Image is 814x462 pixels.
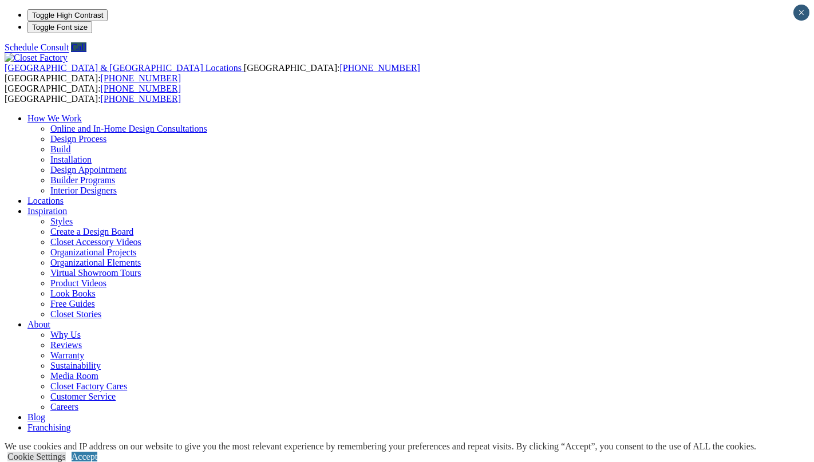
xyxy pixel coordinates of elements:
a: Inspiration [27,206,67,216]
a: [PHONE_NUMBER] [101,84,181,93]
a: [PHONE_NUMBER] [339,63,420,73]
a: Design Process [50,134,106,144]
a: Accept [72,452,97,461]
a: Customer Service [50,392,116,401]
a: Careers [50,402,78,412]
a: Closet Stories [50,309,101,319]
a: Media Room [50,371,98,381]
a: Schedule Consult [5,42,69,52]
a: Free Guides [50,299,95,309]
span: [GEOGRAPHIC_DATA] & [GEOGRAPHIC_DATA] Locations [5,63,242,73]
a: Call [71,42,86,52]
a: [GEOGRAPHIC_DATA] & [GEOGRAPHIC_DATA] Locations [5,63,244,73]
a: Warranty [50,350,84,360]
a: Reviews [50,340,82,350]
a: Design Appointment [50,165,127,175]
button: Toggle High Contrast [27,9,108,21]
a: Closet Factory Cares [50,381,127,391]
span: Toggle High Contrast [32,11,103,19]
a: Product Videos [50,278,106,288]
a: Cookie Settings [7,452,66,461]
a: Organizational Elements [50,258,141,267]
a: Build [50,144,71,154]
span: [GEOGRAPHIC_DATA]: [GEOGRAPHIC_DATA]: [5,84,181,104]
a: Closet Accessory Videos [50,237,141,247]
button: Close [793,5,809,21]
span: [GEOGRAPHIC_DATA]: [GEOGRAPHIC_DATA]: [5,63,420,83]
a: [PHONE_NUMBER] [101,94,181,104]
a: How We Work [27,113,82,123]
a: Builder Programs [50,175,115,185]
div: We use cookies and IP address on our website to give you the most relevant experience by remember... [5,441,756,452]
a: [PHONE_NUMBER] [101,73,181,83]
span: Toggle Font size [32,23,88,31]
a: Franchising [27,422,71,432]
a: Look Books [50,289,96,298]
a: Blog [27,412,45,422]
a: About [27,319,50,329]
a: Interior Designers [50,185,117,195]
a: Organizational Projects [50,247,136,257]
a: Sustainability [50,361,101,370]
a: Installation [50,155,92,164]
img: Closet Factory [5,53,68,63]
a: Why Us [50,330,81,339]
button: Toggle Font size [27,21,92,33]
a: Online and In-Home Design Consultations [50,124,207,133]
a: Styles [50,216,73,226]
a: Virtual Showroom Tours [50,268,141,278]
a: Create a Design Board [50,227,133,236]
a: Locations [27,196,64,206]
